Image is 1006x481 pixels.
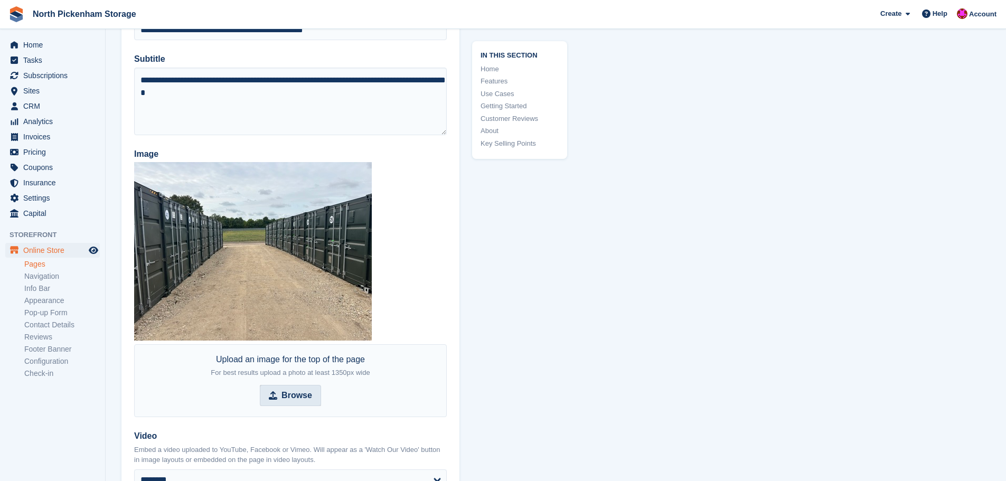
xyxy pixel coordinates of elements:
[134,445,447,465] p: Embed a video uploaded to YouTube, Facebook or Vimeo. Will appear as a 'Watch Our Video' button i...
[24,259,100,269] a: Pages
[5,243,100,258] a: menu
[5,129,100,144] a: menu
[8,6,24,22] img: stora-icon-8386f47178a22dfd0bd8f6a31ec36ba5ce8667c1dd55bd0f319d3a0aa187defe.svg
[24,271,100,281] a: Navigation
[10,230,105,240] span: Storefront
[211,369,370,376] span: For best results upload a photo at least 1350px wide
[24,344,100,354] a: Footer Banner
[24,369,100,379] a: Check-in
[23,160,87,175] span: Coupons
[5,114,100,129] a: menu
[23,175,87,190] span: Insurance
[481,114,559,124] a: Customer Reviews
[134,162,372,341] img: IMG_3741.JPEG
[281,389,312,402] strong: Browse
[481,126,559,136] a: About
[260,385,321,406] input: Browse
[957,8,967,19] img: Dylan Taylor
[5,68,100,83] a: menu
[24,332,100,342] a: Reviews
[87,244,100,257] a: Preview store
[23,99,87,114] span: CRM
[23,53,87,68] span: Tasks
[23,243,87,258] span: Online Store
[5,175,100,190] a: menu
[211,353,370,379] div: Upload an image for the top of the page
[24,320,100,330] a: Contact Details
[481,76,559,87] a: Features
[481,101,559,111] a: Getting Started
[5,53,100,68] a: menu
[24,284,100,294] a: Info Bar
[5,145,100,159] a: menu
[5,99,100,114] a: menu
[933,8,947,19] span: Help
[24,356,100,366] a: Configuration
[23,206,87,221] span: Capital
[5,206,100,221] a: menu
[23,129,87,144] span: Invoices
[481,138,559,149] a: Key Selling Points
[134,53,447,65] label: Subtitle
[134,148,447,161] label: Image
[880,8,901,19] span: Create
[23,83,87,98] span: Sites
[134,430,447,442] label: Video
[23,37,87,52] span: Home
[481,50,559,60] span: In this section
[23,145,87,159] span: Pricing
[23,114,87,129] span: Analytics
[24,296,100,306] a: Appearance
[24,308,100,318] a: Pop-up Form
[5,83,100,98] a: menu
[23,191,87,205] span: Settings
[481,64,559,74] a: Home
[29,5,140,23] a: North Pickenham Storage
[23,68,87,83] span: Subscriptions
[969,9,996,20] span: Account
[5,160,100,175] a: menu
[481,89,559,99] a: Use Cases
[5,191,100,205] a: menu
[5,37,100,52] a: menu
